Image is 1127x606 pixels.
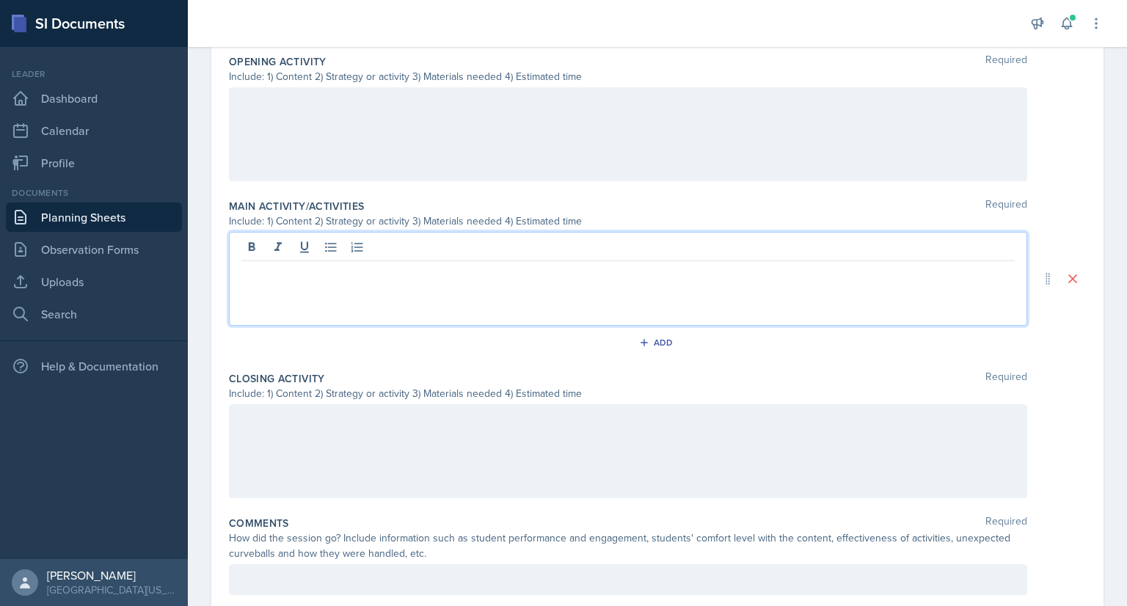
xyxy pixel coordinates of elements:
div: [GEOGRAPHIC_DATA][US_STATE] in [GEOGRAPHIC_DATA] [47,583,176,597]
label: Main Activity/Activities [229,199,364,213]
div: Include: 1) Content 2) Strategy or activity 3) Materials needed 4) Estimated time [229,69,1027,84]
a: Calendar [6,116,182,145]
div: Add [642,337,674,348]
span: Required [985,371,1027,386]
a: Uploads [6,267,182,296]
div: [PERSON_NAME] [47,568,176,583]
a: Planning Sheets [6,202,182,232]
span: Required [985,54,1027,69]
div: Include: 1) Content 2) Strategy or activity 3) Materials needed 4) Estimated time [229,386,1027,401]
div: How did the session go? Include information such as student performance and engagement, students'... [229,530,1027,561]
label: Closing Activity [229,371,325,386]
a: Observation Forms [6,235,182,264]
div: Leader [6,67,182,81]
span: Required [985,199,1027,213]
div: Help & Documentation [6,351,182,381]
label: Opening Activity [229,54,327,69]
a: Profile [6,148,182,178]
label: Comments [229,516,289,530]
div: Documents [6,186,182,200]
span: Required [985,516,1027,530]
a: Dashboard [6,84,182,113]
div: Include: 1) Content 2) Strategy or activity 3) Materials needed 4) Estimated time [229,213,1027,229]
button: Add [634,332,682,354]
a: Search [6,299,182,329]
